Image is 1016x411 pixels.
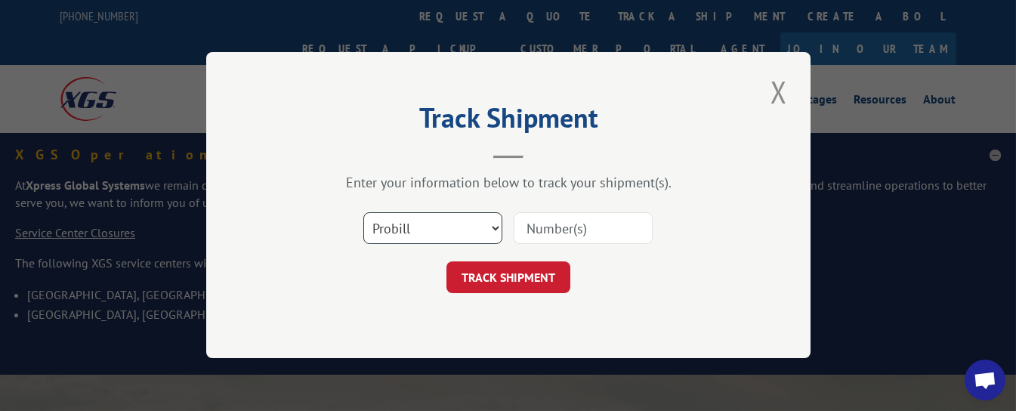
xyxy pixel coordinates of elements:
button: Close modal [766,71,792,113]
a: Open chat [965,360,1005,400]
input: Number(s) [514,213,653,245]
div: Enter your information below to track your shipment(s). [282,175,735,192]
button: TRACK SHIPMENT [446,262,570,294]
h2: Track Shipment [282,107,735,136]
